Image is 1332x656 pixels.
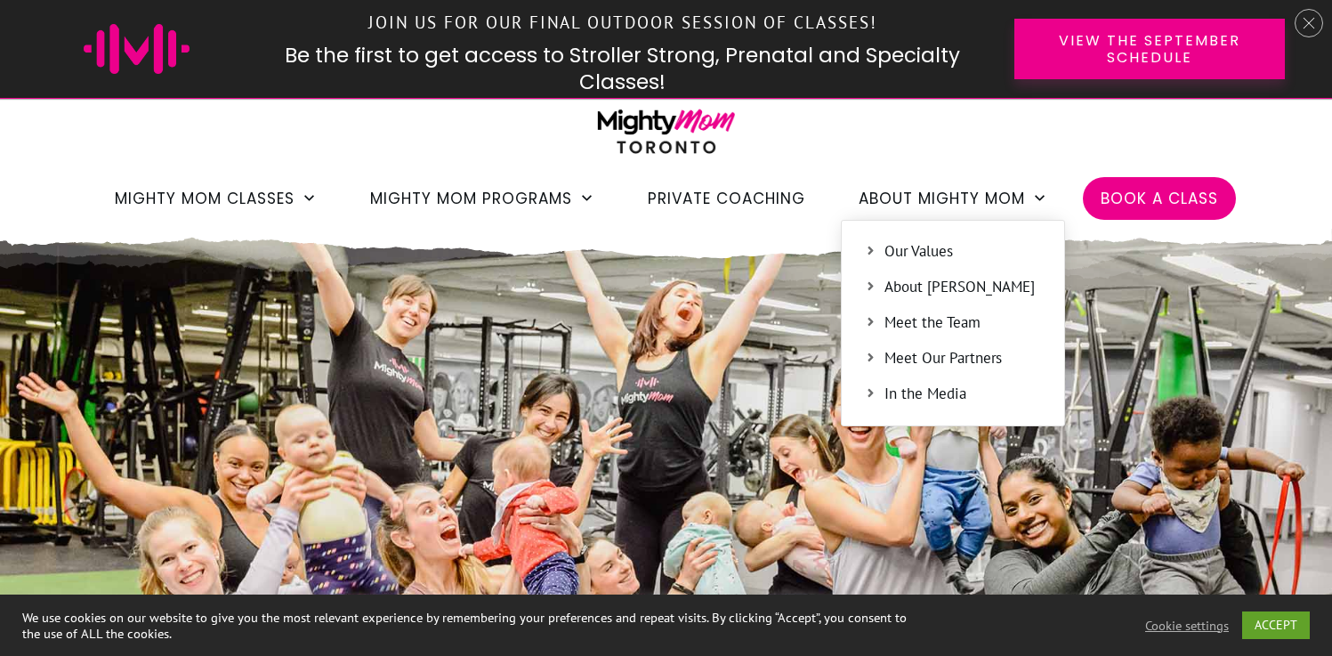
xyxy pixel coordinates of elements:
[884,347,1042,370] span: Meet Our Partners
[250,4,996,42] p: Join us for our final outdoor session of classes!
[22,610,924,642] div: We use cookies on our website to give you the most relevant experience by remembering your prefer...
[1101,183,1218,214] a: Book a Class
[648,183,805,214] a: Private Coaching
[859,183,1047,214] a: About Mighty Mom
[851,381,1055,408] a: In the Media
[884,383,1042,406] span: In the Media
[115,183,317,214] a: Mighty Mom Classes
[115,183,295,214] span: Mighty Mom Classes
[851,239,1055,265] a: Our Values
[851,345,1055,372] a: Meet Our Partners
[1014,19,1286,79] a: View the September Schedule
[588,69,745,166] img: mightymom-logo-toronto
[370,183,572,214] span: Mighty Mom Programs
[370,183,594,214] a: Mighty Mom Programs
[1242,611,1310,639] a: ACCEPT
[84,24,190,74] img: mighty-mom-ico
[1145,618,1229,634] a: Cookie settings
[884,240,1042,263] span: Our Values
[884,312,1042,335] span: Meet the Team
[851,310,1055,336] a: Meet the Team
[884,276,1042,299] span: About [PERSON_NAME]
[851,274,1055,301] a: About [PERSON_NAME]
[249,43,997,96] h2: Be the first to get access to Stroller Strong, Prenatal and Specialty Classes!
[1045,32,1255,66] span: View the September Schedule
[859,183,1025,214] span: About Mighty Mom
